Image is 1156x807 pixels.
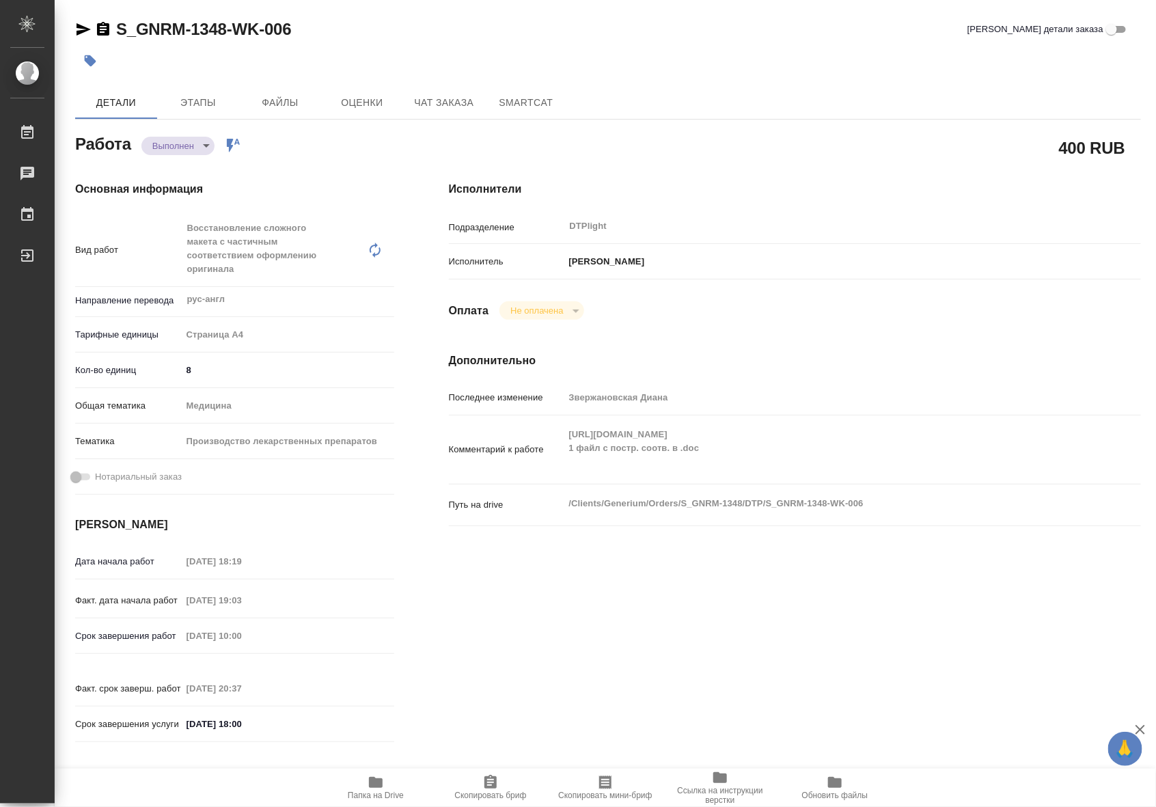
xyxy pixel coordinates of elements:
[75,364,182,377] p: Кол-во единиц
[75,435,182,448] p: Тематика
[75,294,182,307] p: Направление перевода
[329,94,395,111] span: Оценки
[182,714,301,734] input: ✎ Введи что-нибудь
[564,492,1084,515] textarea: /Clients/Generium/Orders/S_GNRM-1348/DTP/S_GNRM-1348-WK-006
[247,94,313,111] span: Файлы
[663,769,777,807] button: Ссылка на инструкции верстки
[558,791,652,800] span: Скопировать мини-бриф
[75,682,182,696] p: Факт. срок заверш. работ
[671,786,769,805] span: Ссылка на инструкции верстки
[318,769,433,807] button: Папка на Drive
[499,301,583,320] div: Выполнен
[348,791,404,800] span: Папка на Drive
[449,443,564,456] p: Комментарий к работе
[182,551,301,571] input: Пустое поле
[1114,735,1137,763] span: 🙏
[449,221,564,234] p: Подразделение
[449,255,564,269] p: Исполнитель
[777,769,892,807] button: Обновить файлы
[564,423,1084,474] textarea: [URL][DOMAIN_NAME] 1 файл с постр. соотв. в .doc
[454,791,526,800] span: Скопировать бриф
[75,555,182,569] p: Дата начала работ
[449,498,564,512] p: Путь на drive
[182,360,394,380] input: ✎ Введи что-нибудь
[75,46,105,76] button: Добавить тэг
[75,328,182,342] p: Тарифные единицы
[182,590,301,610] input: Пустое поле
[75,717,182,731] p: Срок завершения услуги
[75,131,131,155] h2: Работа
[75,594,182,607] p: Факт. дата начала работ
[449,303,489,319] h4: Оплата
[182,394,394,418] div: Медицина
[182,430,394,453] div: Производство лекарственных препаратов
[411,94,477,111] span: Чат заказа
[564,255,645,269] p: [PERSON_NAME]
[148,140,198,152] button: Выполнен
[1108,732,1142,766] button: 🙏
[75,517,394,533] h4: [PERSON_NAME]
[75,243,182,257] p: Вид работ
[182,679,301,698] input: Пустое поле
[1059,136,1125,159] h2: 400 RUB
[75,181,394,197] h4: Основная информация
[449,181,1141,197] h4: Исполнители
[548,769,663,807] button: Скопировать мини-бриф
[506,305,567,316] button: Не оплачена
[75,629,182,643] p: Срок завершения работ
[75,399,182,413] p: Общая тематика
[83,94,149,111] span: Детали
[75,21,92,38] button: Скопировать ссылку для ЯМессенджера
[449,353,1141,369] h4: Дополнительно
[182,626,301,646] input: Пустое поле
[564,387,1084,407] input: Пустое поле
[116,20,291,38] a: S_GNRM-1348-WK-006
[449,391,564,405] p: Последнее изменение
[95,470,182,484] span: Нотариальный заказ
[802,791,868,800] span: Обновить файлы
[967,23,1103,36] span: [PERSON_NAME] детали заказа
[95,21,111,38] button: Скопировать ссылку
[165,94,231,111] span: Этапы
[433,769,548,807] button: Скопировать бриф
[182,323,394,346] div: Страница А4
[141,137,215,155] div: Выполнен
[493,94,559,111] span: SmartCat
